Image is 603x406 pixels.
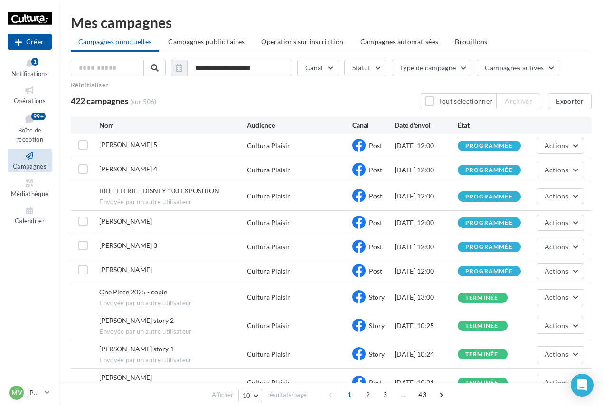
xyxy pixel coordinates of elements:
div: [DATE] 12:00 [395,141,458,151]
button: Type de campagne [392,60,472,76]
div: Cultura Plaisir [247,191,290,201]
div: Date d'envoi [395,121,458,130]
button: Actions [537,239,584,255]
span: Envoyée par un autre utilisateur [99,356,247,365]
span: Campagnes automatisées [360,38,439,46]
a: Calendrier [8,203,52,227]
div: terminée [465,351,499,358]
button: Campagnes actives [477,60,559,76]
button: Canal [297,60,339,76]
span: Operations sur inscription [261,38,343,46]
span: Envoyée par un autre utilisateur [99,198,247,207]
button: Notifications 1 [8,56,52,79]
span: One Piece 2025 - copie [99,288,167,296]
span: Dr Jimmy Mohamed story 1 [99,345,174,353]
span: 1 [342,387,357,402]
div: Open Intercom Messenger [571,374,594,397]
button: Créer [8,34,52,50]
span: Post [369,267,382,275]
button: 10 [238,389,263,402]
span: résultats/page [267,390,307,399]
button: Actions [537,138,584,154]
span: Campagnes actives [485,64,544,72]
div: terminée [465,380,499,386]
button: Archiver [497,93,540,109]
div: [DATE] 13:00 [395,293,458,302]
div: [DATE] 12:00 [395,191,458,201]
div: [DATE] 10:24 [395,349,458,359]
span: 2 [360,387,376,402]
span: Story [369,293,385,301]
span: Actions [545,218,568,227]
span: Dr Jimmy Mohamed [99,373,152,381]
span: Envoyée par un autre utilisateur [99,328,247,336]
span: Afficher [212,390,233,399]
div: Mes campagnes [71,15,592,29]
span: Campagnes publicitaires [168,38,245,46]
div: Cultura Plaisir [247,242,290,252]
span: 10 [243,392,251,399]
div: Cultura Plaisir [247,378,290,387]
span: BILLETTERIE - DISNEY 100 EXPOSITION [99,187,219,195]
div: Cultura Plaisir [247,349,290,359]
span: Actions [545,142,568,150]
div: [DATE] 12:00 [395,218,458,227]
div: Cultura Plaisir [247,266,290,276]
div: 99+ [31,113,46,120]
span: Philippe Brieallard 5 [99,141,157,149]
div: [DATE] 10:21 [395,378,458,387]
p: [PERSON_NAME] [28,388,41,397]
span: Médiathèque [11,190,49,198]
a: Médiathèque [8,176,52,199]
span: Philippe Brieallard 3 [99,241,157,249]
div: Cultura Plaisir [247,141,290,151]
span: Actions [545,243,568,251]
div: programmée [465,244,513,250]
span: Notifications [11,70,48,77]
div: [DATE] 12:00 [395,242,458,252]
div: [DATE] 12:00 [395,165,458,175]
span: Opérations [14,97,46,104]
div: programmée [465,220,513,226]
div: terminée [465,295,499,301]
span: Sonia Bessone [99,265,152,274]
button: Actions [537,346,584,362]
button: Actions [537,162,584,178]
span: Actions [545,378,568,387]
div: Canal [352,121,395,130]
button: Actions [537,263,584,279]
span: Anaïs Ziakovic [99,217,152,225]
div: [DATE] 10:25 [395,321,458,330]
button: Réinitialiser [71,81,109,89]
span: Post [369,142,382,150]
div: Cultura Plaisir [247,165,290,175]
div: Cultura Plaisir [247,218,290,227]
span: Actions [545,350,568,358]
span: Story [369,350,385,358]
a: Boîte de réception99+ [8,111,52,145]
div: Cultura Plaisir [247,321,290,330]
span: Actions [545,267,568,275]
span: 422 campagnes [71,95,129,106]
span: Actions [545,166,568,174]
span: Actions [545,293,568,301]
a: Campagnes [8,149,52,172]
button: Statut [344,60,386,76]
span: Boîte de réception [16,126,43,143]
button: Actions [537,215,584,231]
a: MV [PERSON_NAME] [8,384,52,402]
span: ... [396,387,411,402]
div: programmée [465,143,513,149]
span: Post [369,218,382,227]
button: Actions [537,188,584,204]
span: Post [369,378,382,387]
span: Actions [545,321,568,330]
span: Post [369,243,382,251]
div: programmée [465,194,513,200]
button: Tout sélectionner [421,93,497,109]
button: Actions [537,375,584,391]
div: Nouvelle campagne [8,34,52,50]
span: Calendrier [15,217,45,225]
span: Actions [545,192,568,200]
span: Campagnes [13,162,47,170]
